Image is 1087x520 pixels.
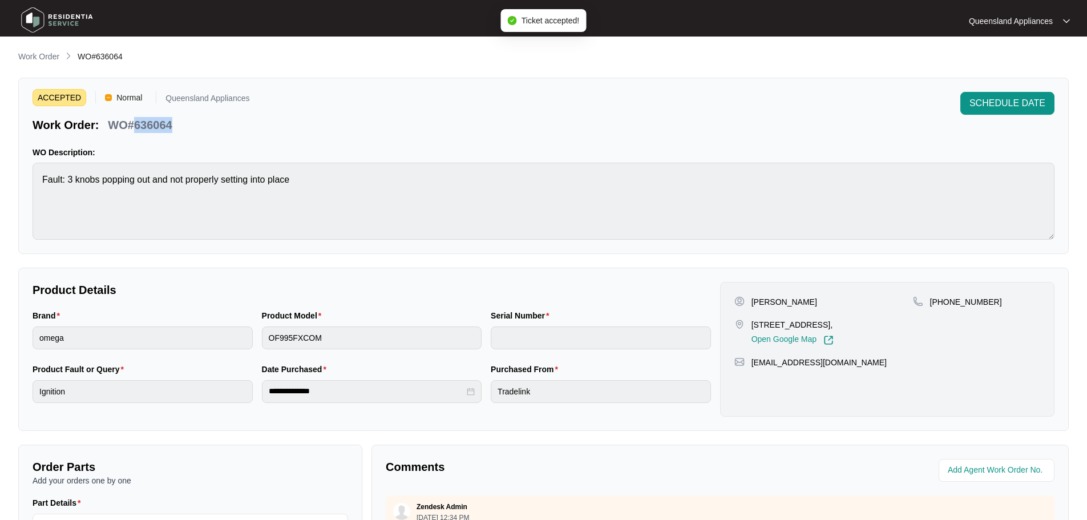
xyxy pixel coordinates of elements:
[417,502,467,511] p: Zendesk Admin
[734,357,745,367] img: map-pin
[262,326,482,349] input: Product Model
[18,51,59,62] p: Work Order
[262,310,326,321] label: Product Model
[33,310,64,321] label: Brand
[33,475,348,486] p: Add your orders one by one
[522,16,579,25] span: Ticket accepted!
[393,503,410,520] img: user.svg
[913,296,923,307] img: map-pin
[969,96,1045,110] span: SCHEDULE DATE
[1063,18,1070,24] img: dropdown arrow
[16,51,62,63] a: Work Order
[33,89,86,106] span: ACCEPTED
[960,92,1054,115] button: SCHEDULE DATE
[491,380,711,403] input: Purchased From
[78,52,123,61] span: WO#636064
[64,51,73,61] img: chevron-right
[33,364,128,375] label: Product Fault or Query
[491,364,563,375] label: Purchased From
[112,89,147,106] span: Normal
[33,380,253,403] input: Product Fault or Query
[33,147,1054,158] p: WO Description:
[734,319,745,329] img: map-pin
[751,335,834,345] a: Open Google Map
[105,94,112,101] img: Vercel Logo
[751,296,817,308] p: [PERSON_NAME]
[751,357,887,368] p: [EMAIL_ADDRESS][DOMAIN_NAME]
[33,282,711,298] p: Product Details
[108,117,172,133] p: WO#636064
[33,163,1054,240] textarea: Fault: 3 knobs popping out and not properly setting into place
[33,459,348,475] p: Order Parts
[751,319,834,330] p: [STREET_ADDRESS],
[33,117,99,133] p: Work Order:
[823,335,834,345] img: Link-External
[930,296,1002,308] p: [PHONE_NUMBER]
[17,3,97,37] img: residentia service logo
[269,385,465,397] input: Date Purchased
[491,326,711,349] input: Serial Number
[734,296,745,307] img: user-pin
[33,497,86,509] label: Part Details
[969,15,1053,27] p: Queensland Appliances
[508,16,517,25] span: check-circle
[491,310,553,321] label: Serial Number
[262,364,331,375] label: Date Purchased
[165,94,249,106] p: Queensland Appliances
[33,326,253,349] input: Brand
[948,463,1048,477] input: Add Agent Work Order No.
[386,459,712,475] p: Comments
